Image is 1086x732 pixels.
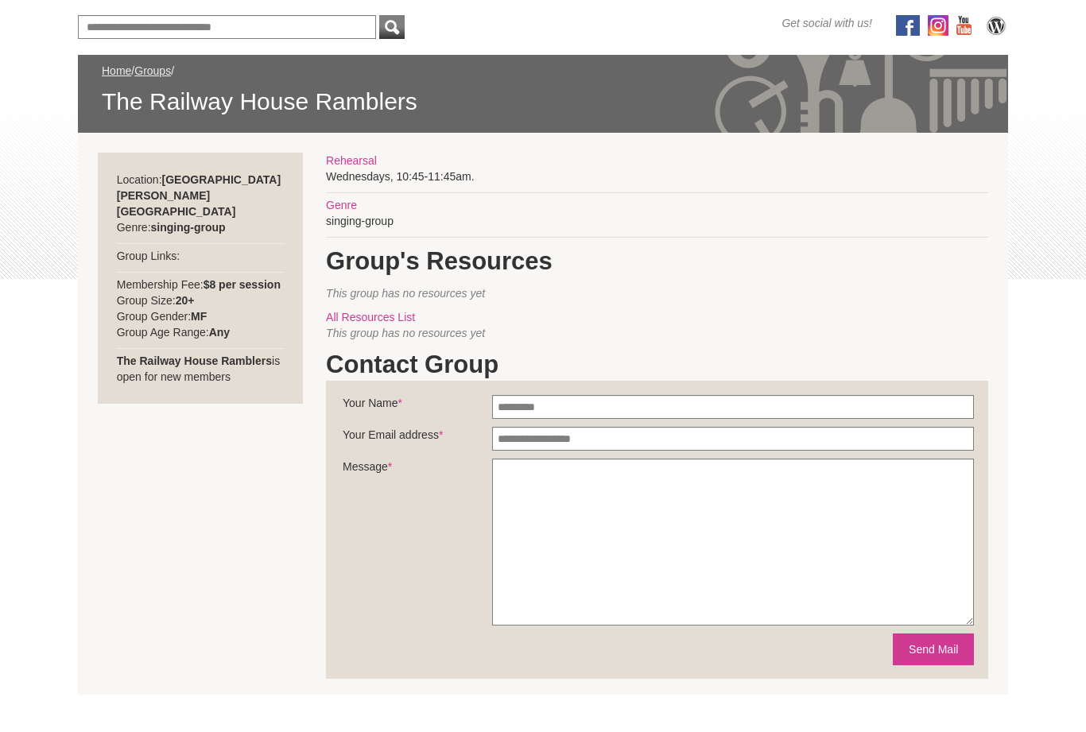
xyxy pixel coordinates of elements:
img: icon-instagram.png [928,16,948,37]
div: All Resources List [326,310,988,326]
strong: $8 per session [204,279,281,292]
button: Send Mail [893,634,974,666]
label: Your Name [343,396,492,420]
h1: Contact Group [326,350,988,381]
a: Home [102,65,131,78]
strong: The Railway House Ramblers [117,355,272,368]
strong: Any [209,327,230,339]
div: Rehearsal [326,153,988,169]
div: Location: Genre: Group Links: Membership Fee: Group Size: Group Gender: Group Age Range: is open ... [98,153,304,405]
div: Wednesdays, 10:45-11:45am. singing-group [326,153,988,695]
span: Get social with us! [782,16,872,32]
strong: singing-group [151,222,226,234]
div: Genre [326,198,988,214]
label: Your Email address [343,428,492,451]
h1: Group's Resources [326,246,988,278]
div: / / [102,64,984,118]
span: This group has no resources yet [326,327,485,340]
label: Message [343,459,492,483]
strong: 20+ [176,295,195,308]
a: Groups [134,65,171,78]
img: CMVic Blog [984,16,1008,37]
strong: [GEOGRAPHIC_DATA][PERSON_NAME][GEOGRAPHIC_DATA] [117,174,281,219]
span: This group has no resources yet [326,288,485,300]
strong: MF [191,311,207,323]
span: The Railway House Ramblers [102,87,984,118]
